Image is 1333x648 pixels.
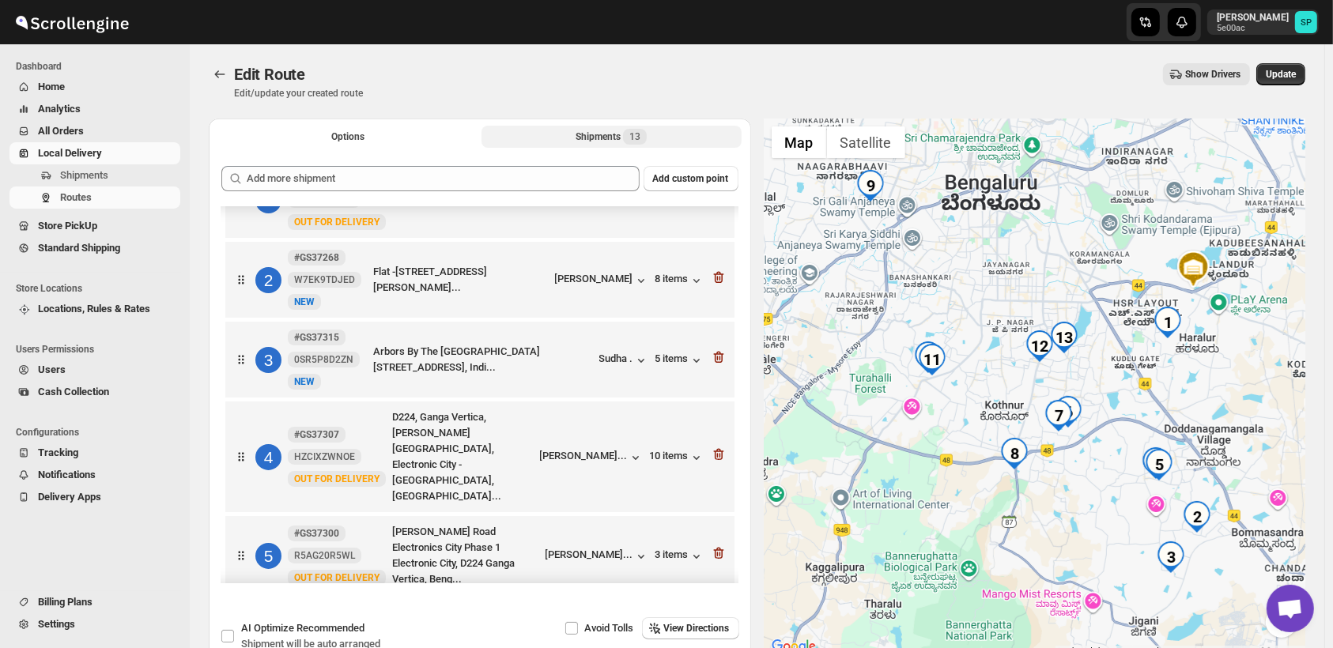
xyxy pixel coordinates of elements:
span: Routes [60,191,92,203]
button: All Route Options [218,126,478,148]
button: Delivery Apps [9,486,180,508]
div: [PERSON_NAME] Road Electronics City Phase 1 Electronic City, D224 Ganga Vertica, Beng... [392,524,539,587]
span: Store PickUp [38,220,97,232]
div: 1 [1152,307,1184,338]
button: 5 items [655,352,704,368]
button: Show street map [772,126,827,158]
button: Map camera controls [1266,606,1297,638]
span: HZCIXZWNOE [294,450,355,463]
span: Sulakshana Pundle [1295,11,1317,33]
span: Home [38,81,65,92]
button: Routes [209,63,231,85]
span: Settings [38,618,75,630]
div: 4 [255,444,281,470]
div: 10 items [650,450,704,465]
span: Show Drivers [1185,68,1240,81]
span: Notifications [38,469,96,480]
div: 6 [1052,396,1084,428]
button: Add custom point [644,166,738,191]
button: 3 items [655,548,704,564]
span: Update [1266,68,1296,81]
b: #GS37315 [294,332,339,343]
div: Shipments [576,129,647,145]
div: 7 [1043,400,1074,431]
div: D224, Ganga Vertica, [PERSON_NAME][GEOGRAPHIC_DATA], Electronic City - [GEOGRAPHIC_DATA], [GEOGRA... [392,409,534,504]
button: View Directions [642,617,739,639]
span: NEW [294,376,315,387]
div: 5 [255,543,281,569]
span: Local Delivery [38,147,102,159]
div: [PERSON_NAME]... [546,548,633,560]
p: Edit/update your created route [234,87,363,100]
span: 0SR5P8D2ZN [294,353,353,366]
button: Routes [9,186,180,209]
div: 10 [912,341,944,373]
span: Tracking [38,446,78,458]
button: [PERSON_NAME]... [540,450,644,465]
span: AI Optimize [241,622,364,634]
b: #GS37307 [294,429,339,440]
span: Configurations [16,426,182,439]
span: Billing Plans [38,596,93,608]
button: Billing Plans [9,591,180,613]
span: R5AG20R5WL [294,549,355,562]
span: Recommended [296,622,364,634]
button: Show Drivers [1163,63,1250,85]
div: 9 [855,170,886,202]
div: 4 [1140,447,1172,479]
span: Locations, Rules & Rates [38,303,150,315]
span: 13 [629,130,640,143]
button: 8 items [655,273,704,288]
span: Edit Route [234,65,305,84]
p: [PERSON_NAME] [1217,11,1289,24]
input: Add more shipment [247,166,640,191]
span: Analytics [38,103,81,115]
button: Settings [9,613,180,635]
div: Selected Shipments [209,153,751,590]
button: All Orders [9,120,180,142]
span: Cash Collection [38,386,109,397]
button: Analytics [9,98,180,120]
div: 3 [1155,541,1187,573]
div: 3#GS373150SR5P8D2ZNNewNEWArbors By The [GEOGRAPHIC_DATA][STREET_ADDRESS], Indi...Sudha .5 items [225,322,734,397]
button: Notifications [9,464,180,486]
span: Users Permissions [16,343,182,356]
button: Sudha . [599,352,649,368]
span: Avoid Tolls [585,622,634,634]
button: Shipments [9,164,180,186]
button: Cash Collection [9,381,180,403]
img: ScrollEngine [13,2,131,42]
div: 2 [255,267,281,293]
span: Store Locations [16,282,182,295]
div: 11 [916,344,948,375]
span: Users [38,364,66,375]
div: 13 [1048,322,1080,353]
button: [PERSON_NAME] [555,273,649,288]
div: [PERSON_NAME]... [540,450,628,462]
div: 4#GS37307HZCIXZWNOENewOUT FOR DELIVERYD224, Ganga Vertica, [PERSON_NAME][GEOGRAPHIC_DATA], Electr... [225,401,734,512]
div: Arbors By The [GEOGRAPHIC_DATA][STREET_ADDRESS], Indi... [373,344,593,375]
span: Options [331,130,364,143]
div: Flat -[STREET_ADDRESS][PERSON_NAME]... [373,264,549,296]
b: #GS37268 [294,252,339,263]
span: View Directions [664,622,730,635]
span: OUT FOR DELIVERY [294,473,380,484]
button: Tracking [9,442,180,464]
span: OUT FOR DELIVERY [294,217,380,228]
b: #GS37300 [294,528,339,539]
div: 8 [999,438,1030,469]
div: 2#GS37268W7EK9TDJEDNewNEWFlat -[STREET_ADDRESS][PERSON_NAME]...[PERSON_NAME]8 items [225,242,734,318]
span: W7EK9TDJED [294,273,355,286]
p: 5e00ac [1217,24,1289,33]
span: Shipments [60,169,108,181]
span: OUT FOR DELIVERY [294,572,380,583]
div: 5#GS37300R5AG20R5WLNewOUT FOR DELIVERY[PERSON_NAME] Road Electronics City Phase 1 Electronic City... [225,516,734,595]
div: 2 [1181,501,1213,533]
span: Delivery Apps [38,491,101,503]
button: Users [9,359,180,381]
